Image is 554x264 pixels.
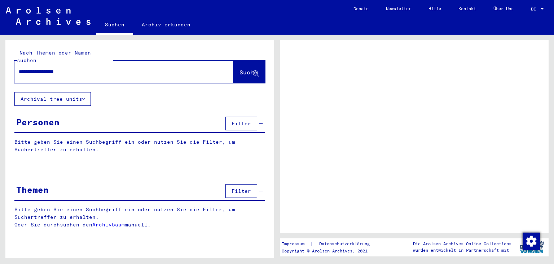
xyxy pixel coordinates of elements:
[16,183,49,196] div: Themen
[133,16,199,33] a: Archiv erkunden
[413,247,511,254] p: wurden entwickelt in Partnerschaft mit
[233,61,265,83] button: Suche
[232,120,251,127] span: Filter
[282,248,378,254] p: Copyright © Arolsen Archives, 2021
[14,138,265,153] p: Bitte geben Sie einen Suchbegriff ein oder nutzen Sie die Filter, um Suchertreffer zu erhalten.
[313,240,378,248] a: Datenschutzerklärung
[232,188,251,194] span: Filter
[282,240,378,248] div: |
[531,7,539,12] span: DE
[225,117,257,130] button: Filter
[282,240,310,248] a: Impressum
[6,7,91,25] img: Arolsen_neg.svg
[17,49,91,64] mat-label: Nach Themen oder Namen suchen
[523,233,540,250] img: Zustimmung ändern
[14,92,91,106] button: Archival tree units
[522,232,540,250] div: Zustimmung ändern
[413,241,511,247] p: Die Arolsen Archives Online-Collections
[239,69,258,76] span: Suche
[96,16,133,35] a: Suchen
[14,206,265,229] p: Bitte geben Sie einen Suchbegriff ein oder nutzen Sie die Filter, um Suchertreffer zu erhalten. O...
[92,221,125,228] a: Archivbaum
[225,184,257,198] button: Filter
[16,116,60,129] div: Personen
[518,238,545,256] img: yv_logo.png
